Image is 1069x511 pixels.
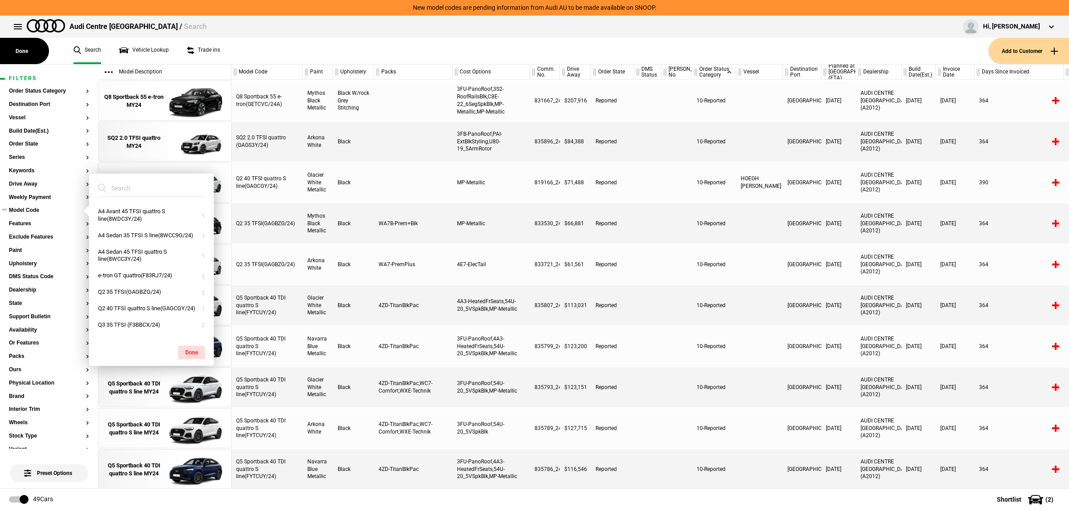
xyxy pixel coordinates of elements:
[9,433,89,439] button: Stock Type
[165,409,227,449] img: Audi_FYTCUY_24_YM_Z9Z9_WC7_WXE_3FU_4ZD_54U_(Nadin:_3FU_4ZD_54U_6FJ_6XL_C50_PXC_WC7_WXE)_ext.png
[560,162,591,203] div: $71,488
[821,65,856,80] div: Planned at [GEOGRAPHIC_DATA] (ETA)
[560,81,591,121] div: $207,916
[661,65,692,80] div: [PERSON_NAME] No
[9,115,89,128] section: Vessel
[453,449,530,489] div: 3FU-PanoRoof,4A3-HeatedFrSeats,54U-20_5VSpkBlk,MP-Metallic
[9,274,89,280] button: DMS Status Code
[9,406,89,420] section: Interior Trim
[9,141,89,154] section: Order State
[530,285,560,325] div: 835807_24
[902,65,935,80] div: Build Date(Est.)
[9,314,89,320] button: Support Bulletin
[453,408,530,448] div: 3FU-PanoRoof,54U-20_5VSpkBlk
[453,326,530,366] div: 3FU-PanoRoof,4A3-HeatedFrSeats,54U-20_5VSpkBlk,MP-Metallic
[165,368,227,408] img: Audi_FYTCUY_24_YM_2Y2Y_MP_WC7_WXE_3FU_4ZD_54U_(Nadin:_3FU_4ZD_54U_6FJ_6XL_C50_PXC_WC7_WXE)_ext.png
[89,268,214,284] button: e-tron GT quattro(F83RJ7/24)
[9,101,89,108] button: Destination Port
[975,367,1064,407] div: 364
[692,408,736,448] div: 10-Reported
[530,122,560,162] div: 835896_24
[9,420,89,426] button: Wheels
[9,154,89,168] section: Series
[821,122,856,162] div: [DATE]
[9,380,89,393] section: Physical Location
[591,367,634,407] div: Reported
[453,122,530,162] div: 3FB-PanoRoof,PAI-ExtBlkStyling,U80-19_5ArmRotor
[333,244,374,284] div: Black
[9,353,89,367] section: Packs
[856,367,902,407] div: AUDI CENTRE [GEOGRAPHIC_DATA] (A2012)
[9,406,89,413] button: Interior Trim
[453,162,530,203] div: MP-Metallic
[232,203,303,243] div: Q2 35 TFSI(GAGBZG/24)
[692,162,736,203] div: 10-Reported
[103,93,165,109] div: Q8 Sportback 55 e-tron MY24
[232,81,303,121] div: Q8 Sportback 55 e-tron(GETCVC/24A)
[1045,496,1053,503] span: ( 2 )
[184,22,207,31] span: Search
[165,450,227,490] img: Audi_FYTCUY_24_YM_2D2D_MP_3FU_4A3_4ZD_54U_(Nadin:_3FU_4A3_4ZD_54U_6FJ_C50)_ext.png
[783,122,821,162] div: [GEOGRAPHIC_DATA]
[178,346,205,359] button: Done
[9,327,89,333] button: Availability
[73,38,101,64] a: Search
[232,285,303,325] div: Q5 Sportback 40 TDI quattro S line(FYTCUY/24)
[98,180,194,196] input: Search
[333,81,374,121] div: Black W/rock Grey Stitching
[783,65,821,80] div: Destination Port
[9,274,89,287] section: DMS Status Code
[333,203,374,243] div: Black
[27,19,65,32] img: audi.png
[560,244,591,284] div: $61,561
[783,285,821,325] div: [GEOGRAPHIC_DATA]
[453,367,530,407] div: 3FU-PanoRoof,54U-20_5VSpkBlk,MP-Metallic
[975,244,1064,284] div: 364
[560,367,591,407] div: $123,151
[89,333,214,350] button: Q5 35 TDI(FYGBJG/24)
[591,203,634,243] div: Reported
[9,314,89,327] section: Support Bulletin
[453,65,530,80] div: Cost Options
[89,203,214,227] button: A4 Avant 45 TFSI quattro S line(8WDC3Y/24)
[9,168,89,181] section: Keywords
[591,326,634,366] div: Reported
[9,300,89,307] button: State
[9,420,89,433] section: Wheels
[9,446,89,460] section: Variant
[374,326,453,366] div: 4ZD-TitanBlkPac
[303,65,333,80] div: Paint
[9,195,89,201] button: Weekly Payment
[591,162,634,203] div: Reported
[736,65,783,80] div: Vessel
[936,122,975,162] div: [DATE]
[856,81,902,121] div: AUDI CENTRE [GEOGRAPHIC_DATA] (A2012)
[902,285,936,325] div: [DATE]
[69,22,207,32] div: Audi Centre [GEOGRAPHIC_DATA] /
[303,408,333,448] div: Arkona White
[303,326,333,366] div: Navarra Blue Metallic
[9,300,89,314] section: State
[374,65,452,80] div: Packs
[9,181,89,187] button: Drive Away
[89,300,214,317] button: Q2 40 TFSI quattro S line(GAGCGY/24)
[165,122,227,162] img: Audi_GAGS3Y_24_EI_Z9Z9_PAI_U80_3FB_(Nadin:_3FB_C42_PAI_U80)_ext.png
[936,449,975,489] div: [DATE]
[530,326,560,366] div: 835799_24
[783,408,821,448] div: [GEOGRAPHIC_DATA]
[103,409,165,449] a: Q5 Sportback 40 TDI quattro S line MY24
[591,65,634,80] div: Order State
[453,285,530,325] div: 4A3-HeatedFrSeats,54U-20_5VSpkBlk,MP-Metallic
[9,207,89,221] section: Model Code
[975,326,1064,366] div: 364
[26,459,72,476] span: Preset Options
[303,203,333,243] div: Mythos Black Metallic
[821,449,856,489] div: [DATE]
[89,244,214,268] button: A4 Sedan 45 TFSI quattro S line(8WCC3Y/24)
[187,38,220,64] a: Trade ins
[902,326,936,366] div: [DATE]
[9,221,89,234] section: Features
[736,162,783,203] div: HOEGH [PERSON_NAME]
[821,285,856,325] div: [DATE]
[856,65,901,80] div: Dealership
